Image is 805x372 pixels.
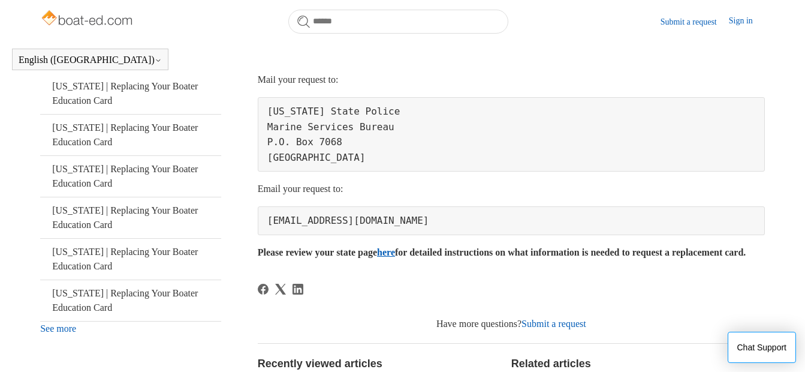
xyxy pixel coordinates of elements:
[258,97,765,172] pre: [US_STATE] State Police Marine Services Bureau P.O. Box 7068 [GEOGRAPHIC_DATA]
[40,7,135,31] img: Boat-Ed Help Center home page
[288,10,508,34] input: Search
[275,284,286,295] svg: Share this page on X Corp
[258,284,269,295] svg: Share this page on Facebook
[729,14,765,29] a: Sign in
[19,55,162,65] button: English ([GEOGRAPHIC_DATA])
[40,280,221,321] a: [US_STATE] | Replacing Your Boater Education Card
[40,115,221,155] a: [US_STATE] | Replacing Your Boater Education Card
[511,356,765,372] h2: Related articles
[40,156,221,197] a: [US_STATE] | Replacing Your Boater Education Card
[258,72,765,88] p: Mail your request to:
[258,206,765,235] pre: [EMAIL_ADDRESS][DOMAIN_NAME]
[40,73,221,114] a: [US_STATE] | Replacing Your Boater Education Card
[275,284,286,295] a: X Corp
[258,356,499,372] h2: Recently viewed articles
[258,317,765,331] div: Have more questions?
[293,284,303,295] svg: Share this page on LinkedIn
[258,181,765,197] p: Email your request to:
[40,323,76,334] a: See more
[258,247,746,257] strong: Please review your state page for detailed instructions on what information is needed to request ...
[661,16,729,28] a: Submit a request
[521,319,586,329] a: Submit a request
[40,239,221,280] a: [US_STATE] | Replacing Your Boater Education Card
[40,197,221,238] a: [US_STATE] | Replacing Your Boater Education Card
[258,284,269,295] a: Facebook
[377,247,395,257] a: here
[293,284,303,295] a: LinkedIn
[728,332,797,363] button: Chat Support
